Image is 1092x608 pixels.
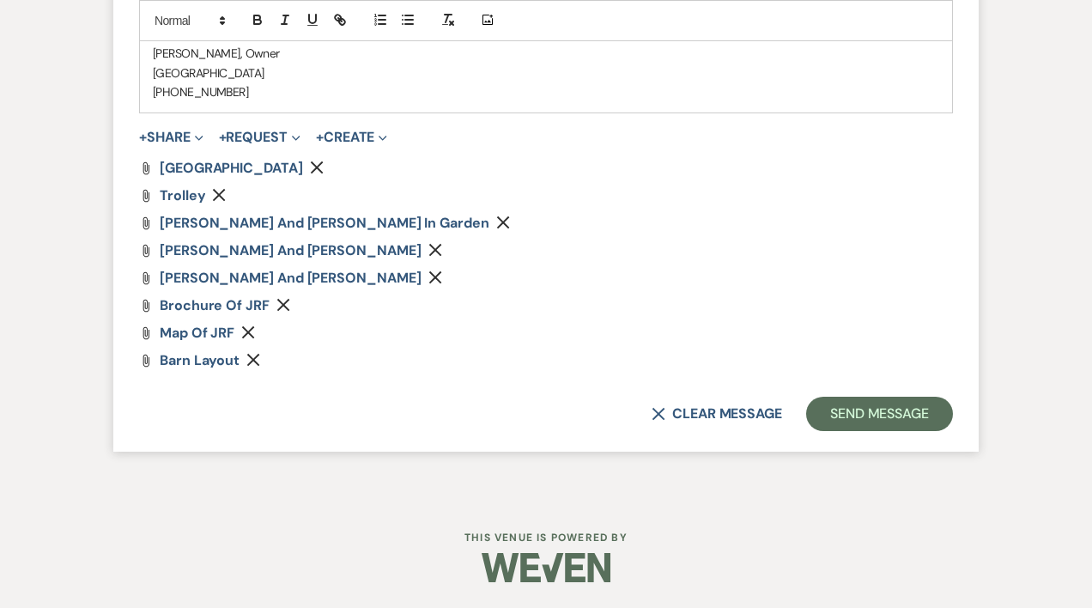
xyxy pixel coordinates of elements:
[160,241,422,259] span: [PERSON_NAME] and [PERSON_NAME]
[160,216,489,230] a: [PERSON_NAME] and [PERSON_NAME] in Garden
[652,407,782,421] button: Clear message
[219,131,300,144] button: Request
[160,351,240,369] span: Barn Layout
[160,296,270,314] span: Brochure of JRF
[153,64,939,82] p: [GEOGRAPHIC_DATA]
[160,189,205,203] a: Trolley
[139,131,203,144] button: Share
[160,269,422,287] span: [PERSON_NAME] and [PERSON_NAME]
[219,131,227,144] span: +
[160,244,422,258] a: [PERSON_NAME] and [PERSON_NAME]
[316,131,324,144] span: +
[160,214,489,232] span: [PERSON_NAME] and [PERSON_NAME] in Garden
[160,159,303,177] span: [GEOGRAPHIC_DATA]
[316,131,387,144] button: Create
[153,82,939,101] p: [PHONE_NUMBER]
[160,326,234,340] a: Map of JRF
[153,44,939,63] p: [PERSON_NAME], Owner
[160,324,234,342] span: Map of JRF
[160,186,205,204] span: Trolley
[482,538,610,598] img: Weven Logo
[139,131,147,144] span: +
[806,397,953,431] button: Send Message
[160,271,422,285] a: [PERSON_NAME] and [PERSON_NAME]
[160,354,240,368] a: Barn Layout
[160,299,270,313] a: Brochure of JRF
[160,161,303,175] a: [GEOGRAPHIC_DATA]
